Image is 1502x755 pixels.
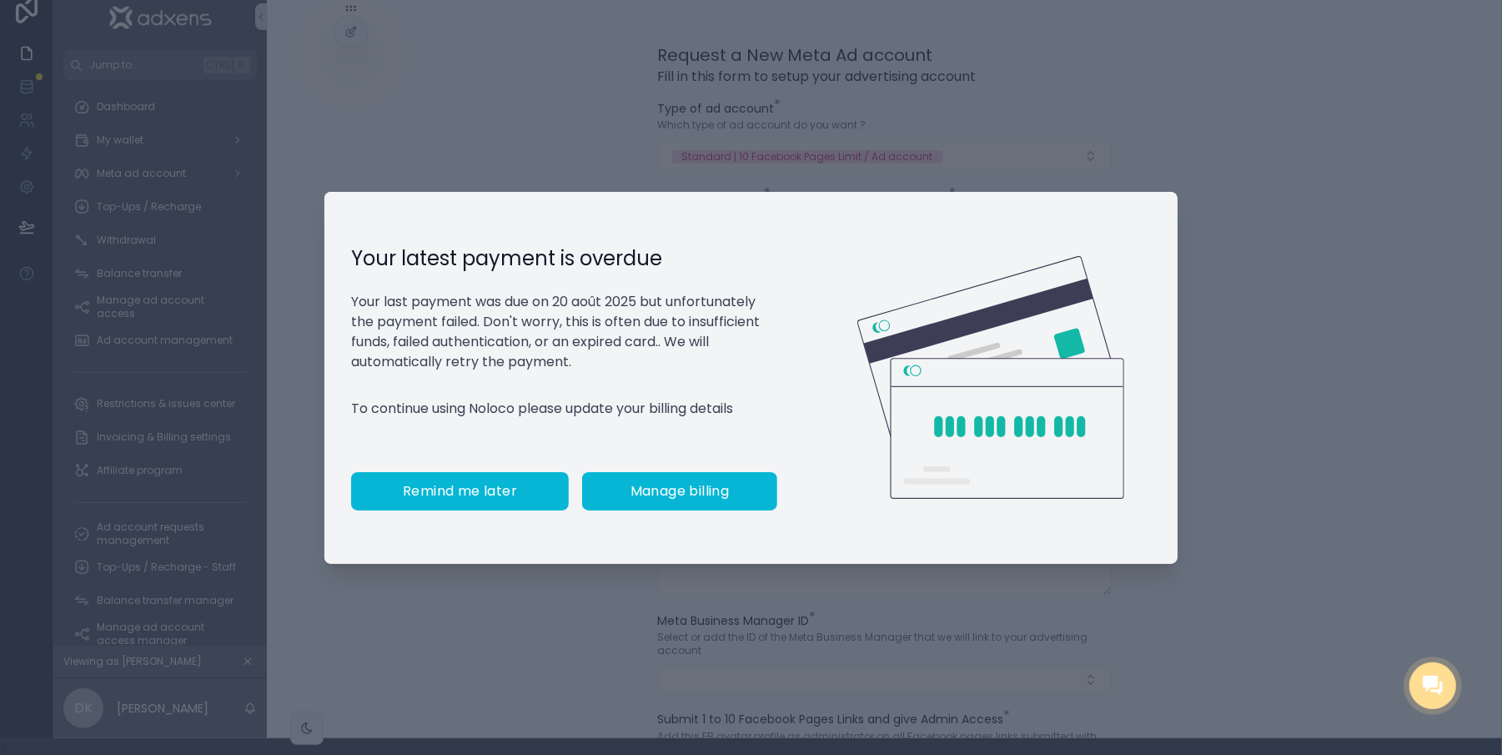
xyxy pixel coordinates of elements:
span: Remind me later [403,483,517,500]
p: Your last payment was due on 20 août 2025 but unfortunately the payment failed. Don't worry, this... [351,292,777,372]
span: Manage billing [630,481,730,501]
h1: Your latest payment is overdue [351,245,777,272]
button: Manage billing [582,472,777,511]
img: Credit card illustration [857,256,1124,500]
p: To continue using Noloco please update your billing details [351,399,777,419]
button: Remind me later [351,472,569,511]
